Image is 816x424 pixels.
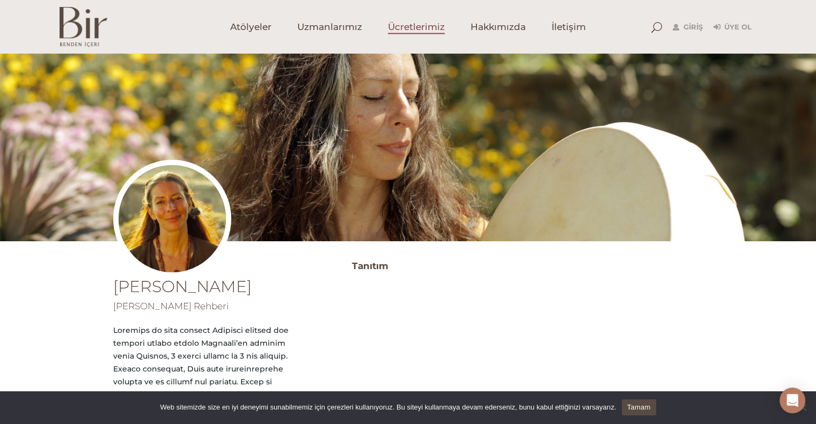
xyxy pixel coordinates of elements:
[230,21,271,33] span: Atölyeler
[780,388,805,413] div: Open Intercom Messenger
[471,21,526,33] span: Hakkımızda
[113,301,229,311] span: [PERSON_NAME] Rehberi
[160,402,616,413] span: Web sitemizde size en iyi deneyimi sunabilmemiz için çerezleri kullanıyoruz. Bu siteyi kullanmaya...
[714,21,752,34] a: Üye Ol
[113,279,293,295] h1: [PERSON_NAME]
[552,21,586,33] span: İletişim
[113,160,231,278] img: o%CC%88zlemprofilfoto2-300x300.jpg
[388,21,445,33] span: Ücretlerimiz
[297,21,362,33] span: Uzmanlarımız
[352,257,703,274] h3: Tanıtım
[622,399,656,415] a: Tamam
[673,21,703,34] a: Giriş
